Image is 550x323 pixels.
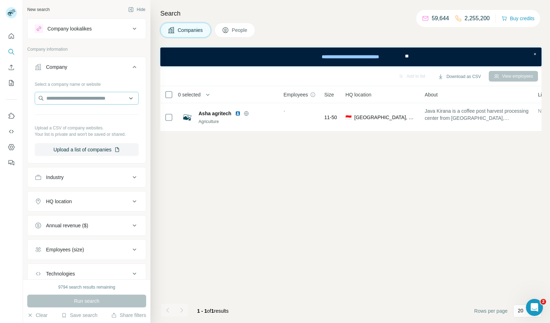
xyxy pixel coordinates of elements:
[178,91,201,98] span: 0 selected
[6,45,17,58] button: Search
[46,222,88,229] div: Annual revenue ($)
[35,143,139,156] button: Upload a list of companies
[6,30,17,43] button: Quick start
[283,91,308,98] span: Employees
[46,174,64,181] div: Industry
[27,312,47,319] button: Clear
[160,48,542,66] iframe: Banner
[197,308,207,314] span: 1 - 1
[199,110,231,117] span: Asha agritech
[28,265,146,282] button: Technologies
[433,71,486,82] button: Download as CSV
[283,108,285,114] span: -
[324,114,337,121] span: 11-50
[345,91,371,98] span: HQ location
[46,246,84,253] div: Employees (size)
[235,111,241,116] img: LinkedIn logo
[345,114,351,121] span: 🇮🇩
[111,312,146,319] button: Share filters
[354,114,416,121] span: [GEOGRAPHIC_DATA], Special capital Region of [GEOGRAPHIC_DATA], [GEOGRAPHIC_DATA]
[432,14,449,23] p: 59,644
[6,110,17,122] button: Use Surfe on LinkedIn
[197,308,229,314] span: results
[207,308,211,314] span: of
[27,6,50,13] div: New search
[27,46,146,52] p: Company information
[28,169,146,186] button: Industry
[425,91,438,98] span: About
[474,307,508,314] span: Rows per page
[123,4,150,15] button: Hide
[6,77,17,89] button: My lists
[178,27,204,34] span: Companies
[46,63,67,71] div: Company
[199,118,275,125] div: Agriculture
[35,131,139,138] p: Your list is private and won't be saved or shared.
[6,125,17,138] button: Use Surfe API
[28,217,146,234] button: Annual revenue ($)
[28,20,146,37] button: Company lookalikes
[35,78,139,88] div: Select a company name or website
[28,193,146,210] button: HQ location
[6,61,17,74] button: Enrich CSV
[28,59,146,78] button: Company
[232,27,248,34] span: People
[502,13,534,23] button: Buy credits
[324,91,334,98] span: Size
[518,307,523,314] p: 20
[28,241,146,258] button: Employees (size)
[526,299,543,316] iframe: Intercom live chat
[538,91,548,98] span: Lists
[465,14,490,23] p: 2,255,200
[6,156,17,169] button: Feedback
[46,198,72,205] div: HQ location
[46,270,75,277] div: Technologies
[211,308,214,314] span: 1
[540,299,546,305] span: 2
[425,107,529,122] span: Java Kirana is a coffee post harvest processing center from [GEOGRAPHIC_DATA], [GEOGRAPHIC_DATA].
[182,112,193,123] img: Logo of Asha agritech
[61,312,97,319] button: Save search
[6,141,17,154] button: Dashboard
[160,9,542,18] h4: Search
[47,25,92,32] div: Company lookalikes
[58,284,115,290] div: 9794 search results remaining
[35,125,139,131] p: Upload a CSV of company websites.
